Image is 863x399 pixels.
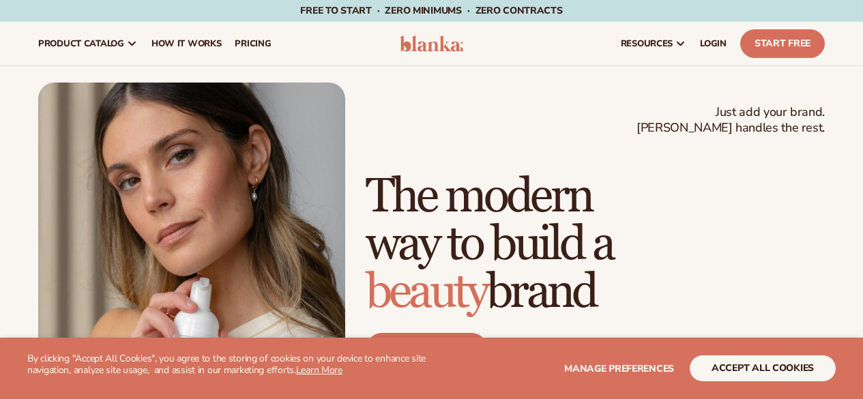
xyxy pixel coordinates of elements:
a: LOGIN [693,22,733,65]
span: resources [621,38,673,49]
button: accept all cookies [690,355,836,381]
span: beauty [366,263,486,321]
a: Start Free [740,29,825,58]
h1: The modern way to build a brand [366,173,825,316]
button: Manage preferences [564,355,674,381]
span: How It Works [151,38,222,49]
span: pricing [235,38,271,49]
span: LOGIN [700,38,727,49]
a: pricing [228,22,278,65]
a: resources [614,22,693,65]
span: Manage preferences [564,362,674,375]
img: logo [400,35,464,52]
span: product catalog [38,38,124,49]
span: Just add your brand. [PERSON_NAME] handles the rest. [637,104,825,136]
a: product catalog [31,22,145,65]
span: Free to start · ZERO minimums · ZERO contracts [300,4,562,17]
a: Start free [366,333,488,366]
a: How It Works [145,22,229,65]
p: By clicking "Accept All Cookies", you agree to the storing of cookies on your device to enhance s... [27,353,432,376]
a: Learn More [296,364,342,376]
